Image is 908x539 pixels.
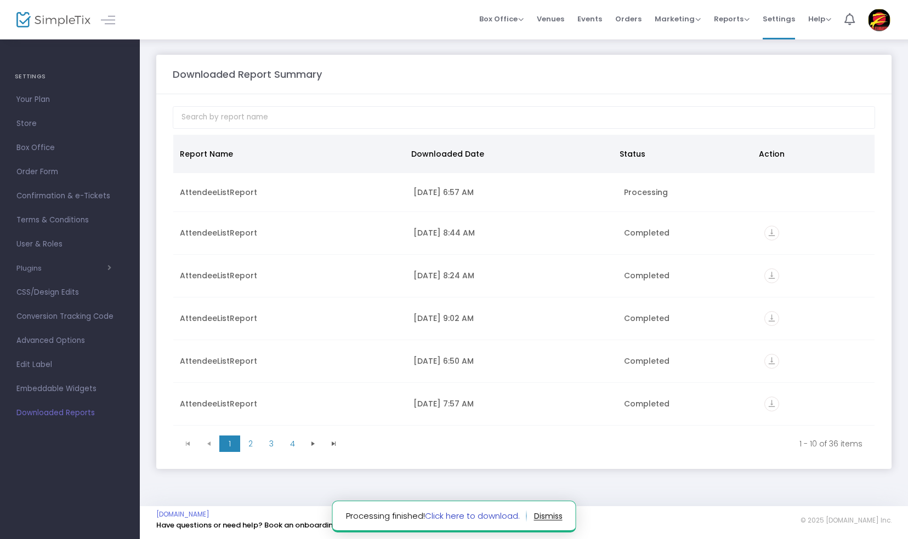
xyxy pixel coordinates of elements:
a: vertical_align_bottom [764,272,779,283]
span: Go to the last page [324,435,344,452]
div: 9/14/2025 8:44 AM [413,227,611,238]
a: Have questions or need help? Book an onboarding session here [156,520,384,530]
div: Data table [173,135,875,431]
span: Go to the last page [330,439,338,448]
div: Completed [624,313,751,324]
a: [DOMAIN_NAME] [156,510,209,519]
th: Status [613,135,752,173]
i: vertical_align_bottom [764,226,779,240]
a: vertical_align_bottom [764,314,779,325]
i: vertical_align_bottom [764,354,779,369]
div: Completed [624,398,751,409]
button: Plugins [16,264,111,273]
div: https://go.SimpleTix.com/797pq [764,311,868,326]
span: Orders [615,5,642,33]
span: Go to the next page [303,435,324,452]
div: AttendeeListReport [180,313,400,324]
span: © 2025 [DOMAIN_NAME] Inc. [801,516,892,525]
div: 9/15/2025 6:57 AM [413,187,611,198]
span: Page 2 [240,435,261,452]
span: Order Form [16,165,123,179]
div: 9/12/2025 9:02 AM [413,313,611,324]
a: vertical_align_bottom [764,229,779,240]
a: vertical_align_bottom [764,400,779,411]
span: Settings [763,5,795,33]
div: Completed [624,227,751,238]
div: 9/13/2025 8:24 AM [413,270,611,281]
span: Conversion Tracking Code [16,309,123,324]
div: AttendeeListReport [180,398,400,409]
span: Store [16,117,123,131]
div: https://go.SimpleTix.com/ceym7 [764,268,868,283]
button: dismiss [534,507,563,525]
div: https://go.SimpleTix.com/r2h5y [764,397,868,411]
kendo-pager-info: 1 - 10 of 36 items [352,438,862,449]
div: AttendeeListReport [180,270,400,281]
span: Help [808,14,831,24]
th: Action [752,135,868,173]
span: Processing finished! [346,510,527,523]
span: Advanced Options [16,334,123,348]
th: Downloaded Date [405,135,613,173]
h4: SETTINGS [15,66,125,88]
input: Search by report name [173,106,875,129]
span: Confirmation & e-Tickets [16,189,123,203]
span: User & Roles [16,237,123,251]
i: vertical_align_bottom [764,311,779,326]
div: AttendeeListReport [180,227,400,238]
span: Downloaded Reports [16,406,123,420]
div: https://go.SimpleTix.com/lzlbk [764,354,868,369]
span: Box Office [479,14,524,24]
span: Embeddable Widgets [16,382,123,396]
a: Click here to download. [425,510,520,521]
span: Events [577,5,602,33]
span: Marketing [655,14,701,24]
span: Box Office [16,141,123,155]
i: vertical_align_bottom [764,397,779,411]
a: vertical_align_bottom [764,357,779,368]
span: Go to the next page [309,439,317,448]
span: Page 1 [219,435,240,452]
span: Your Plan [16,93,123,107]
span: Terms & Conditions [16,213,123,227]
div: Completed [624,270,751,281]
div: https://go.SimpleTix.com/o5qo7 [764,226,868,240]
div: Completed [624,355,751,366]
div: AttendeeListReport [180,187,400,198]
span: CSS/Design Edits [16,285,123,300]
span: Page 4 [282,435,303,452]
div: Processing [624,187,751,198]
div: 9/11/2025 6:50 AM [413,355,611,366]
th: Report Name [173,135,405,173]
span: Page 3 [261,435,282,452]
div: 9/10/2025 7:57 AM [413,398,611,409]
span: Edit Label [16,358,123,372]
span: Venues [537,5,564,33]
span: Reports [714,14,750,24]
i: vertical_align_bottom [764,268,779,283]
div: AttendeeListReport [180,355,400,366]
m-panel-title: Downloaded Report Summary [173,67,322,82]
